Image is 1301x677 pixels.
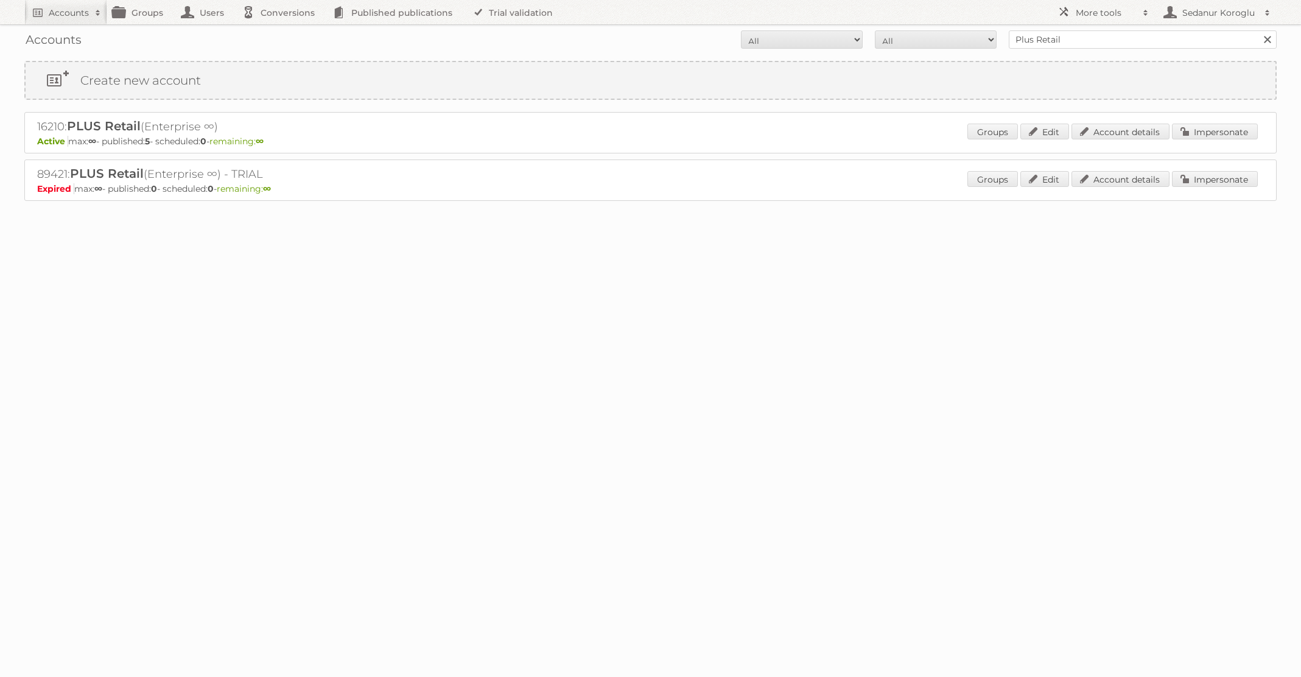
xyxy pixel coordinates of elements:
strong: ∞ [256,136,264,147]
p: max: - published: - scheduled: - [37,136,1264,147]
h2: 16210: (Enterprise ∞) [37,119,463,135]
span: Expired [37,183,74,194]
a: Account details [1071,124,1169,139]
p: max: - published: - scheduled: - [37,183,1264,194]
strong: ∞ [263,183,271,194]
strong: ∞ [94,183,102,194]
span: PLUS Retail [67,119,141,133]
span: Active [37,136,68,147]
h2: Sedanur Koroglu [1179,7,1258,19]
a: Edit [1020,124,1069,139]
h2: 89421: (Enterprise ∞) - TRIAL [37,166,463,182]
a: Create new account [26,62,1275,99]
a: Account details [1071,171,1169,187]
a: Groups [967,171,1018,187]
a: Groups [967,124,1018,139]
span: remaining: [209,136,264,147]
strong: 0 [208,183,214,194]
strong: 5 [145,136,150,147]
strong: 0 [200,136,206,147]
strong: 0 [151,183,157,194]
a: Impersonate [1172,124,1258,139]
span: PLUS Retail [70,166,144,181]
span: remaining: [217,183,271,194]
a: Edit [1020,171,1069,187]
h2: Accounts [49,7,89,19]
a: Impersonate [1172,171,1258,187]
strong: ∞ [88,136,96,147]
h2: More tools [1076,7,1137,19]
